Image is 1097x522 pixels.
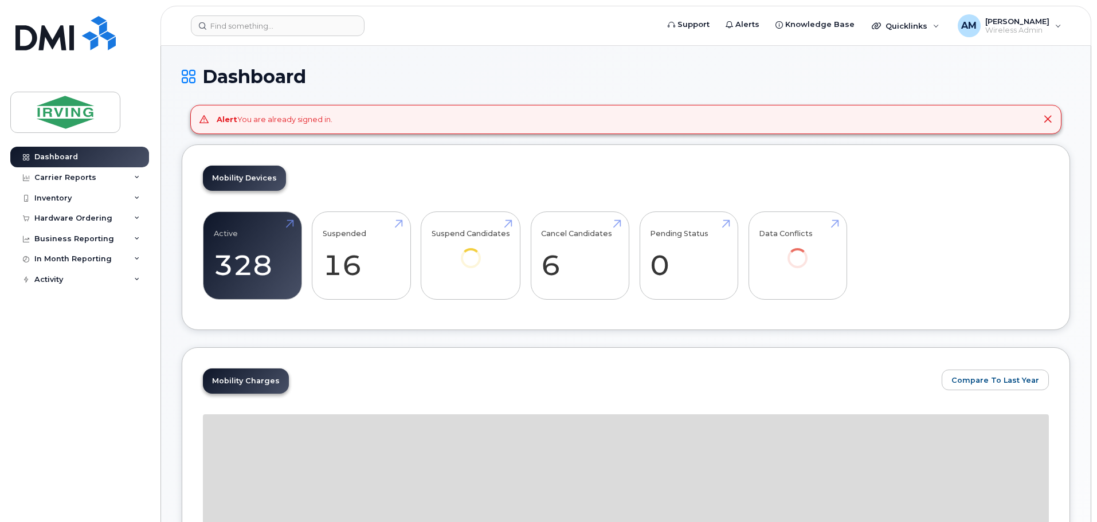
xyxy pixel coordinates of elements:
[951,375,1039,386] span: Compare To Last Year
[203,368,289,394] a: Mobility Charges
[182,66,1070,87] h1: Dashboard
[942,370,1049,390] button: Compare To Last Year
[217,114,332,125] div: You are already signed in.
[214,218,291,293] a: Active 328
[203,166,286,191] a: Mobility Devices
[541,218,618,293] a: Cancel Candidates 6
[323,218,400,293] a: Suspended 16
[759,218,836,284] a: Data Conflicts
[650,218,727,293] a: Pending Status 0
[217,115,237,124] strong: Alert
[432,218,510,284] a: Suspend Candidates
